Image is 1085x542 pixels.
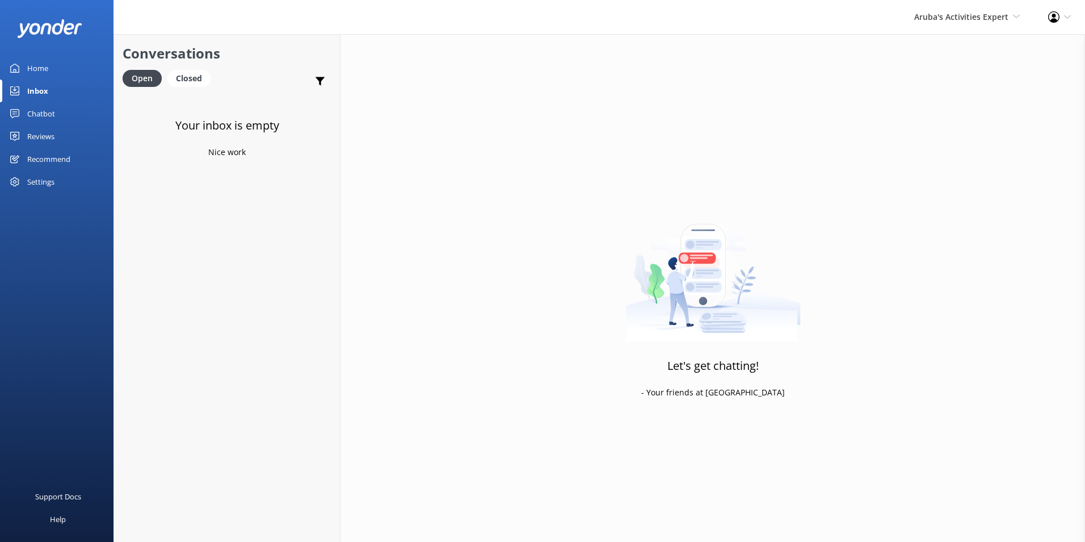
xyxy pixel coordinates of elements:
p: - Your friends at [GEOGRAPHIC_DATA] [641,386,785,399]
img: yonder-white-logo.png [17,19,82,38]
div: Help [50,508,66,531]
div: Inbox [27,80,48,102]
a: Open [123,72,167,84]
h3: Let's get chatting! [667,357,759,375]
div: Chatbot [27,102,55,125]
div: Support Docs [35,485,81,508]
a: Closed [167,72,216,84]
div: Reviews [27,125,54,148]
p: Nice work [208,146,246,159]
div: Settings [27,170,54,193]
div: Open [123,70,162,87]
div: Closed [167,70,211,87]
div: Recommend [27,148,70,170]
span: Aruba's Activities Expert [914,11,1008,22]
img: artwork of a man stealing a conversation from at giant smartphone [625,200,801,342]
h3: Your inbox is empty [175,116,279,135]
div: Home [27,57,48,80]
h2: Conversations [123,43,331,64]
